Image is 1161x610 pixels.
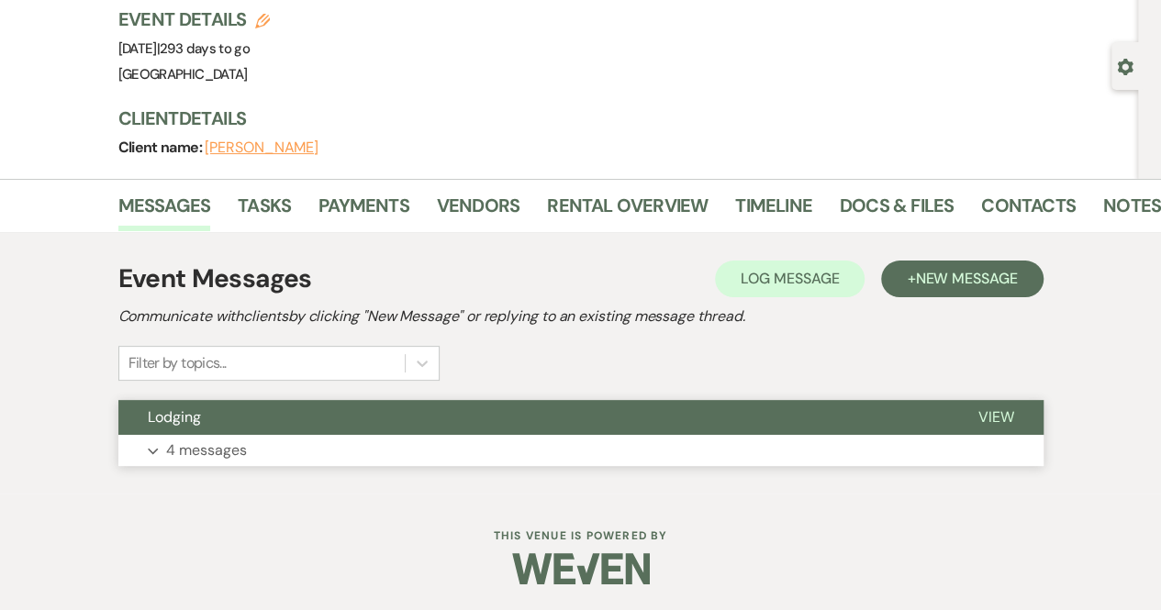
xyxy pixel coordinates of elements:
span: New Message [915,269,1017,288]
a: Contacts [981,191,1076,231]
h2: Communicate with clients by clicking "New Message" or replying to an existing message thread. [118,305,1044,327]
a: Notes [1103,191,1161,231]
a: Vendors [437,191,519,231]
h1: Event Messages [118,260,312,298]
img: Weven Logo [512,537,650,601]
a: Rental Overview [547,191,708,231]
a: Tasks [238,191,291,231]
button: Log Message [715,261,865,297]
span: Client name: [118,138,206,157]
span: Lodging [148,407,201,427]
a: Timeline [735,191,812,231]
button: Lodging [118,400,949,435]
button: +New Message [881,261,1043,297]
span: [GEOGRAPHIC_DATA] [118,65,248,83]
button: [PERSON_NAME] [205,140,318,155]
a: Payments [318,191,409,231]
div: Filter by topics... [128,352,227,374]
a: Messages [118,191,211,231]
span: View [978,407,1014,427]
span: 293 days to go [160,39,250,58]
button: 4 messages [118,435,1044,466]
h3: Event Details [118,6,271,32]
button: Open lead details [1117,57,1133,74]
span: Log Message [741,269,839,288]
p: 4 messages [166,438,247,462]
h3: Client Details [118,105,1121,131]
span: [DATE] [118,39,251,58]
span: | [157,39,250,58]
button: View [949,400,1044,435]
a: Docs & Files [840,191,954,231]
